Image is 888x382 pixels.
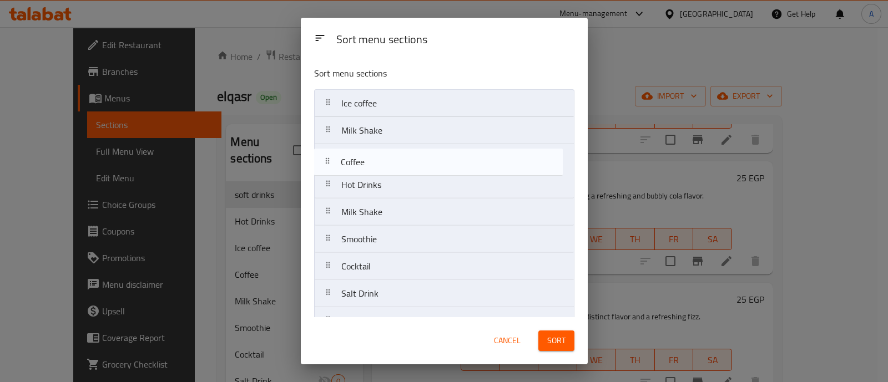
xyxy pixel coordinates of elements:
[314,67,521,80] p: Sort menu sections
[538,330,574,351] button: Sort
[332,28,579,53] div: Sort menu sections
[490,330,525,351] button: Cancel
[547,334,566,348] span: Sort
[494,334,521,348] span: Cancel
